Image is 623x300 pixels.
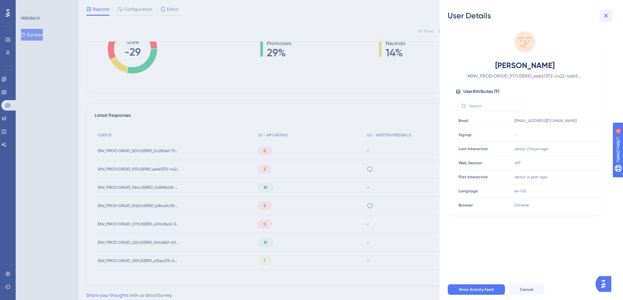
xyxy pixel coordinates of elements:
span: Cancel [520,287,533,292]
span: Browser [459,203,473,208]
span: Chrome [514,203,529,208]
span: Web Session [459,160,482,166]
span: 497 [514,160,521,166]
span: Need Help? [15,2,41,9]
span: Language [459,188,478,194]
button: Cancel [509,284,545,295]
span: Signup [459,132,472,137]
span: en-US [514,188,526,194]
span: Email [459,118,468,123]
span: # ENV_PROD:ORGID_917:USERID_ee661372-c422-4ab5-8eee-56361cbec27d [467,72,582,80]
iframe: UserGuiding AI Assistant Launcher [596,274,615,294]
div: User Details [448,10,615,21]
span: Show Activity Feed [459,287,494,292]
input: Search [469,104,522,108]
span: User Attributes ( 9 ) [463,88,499,96]
span: [PERSON_NAME] [467,60,582,71]
span: - [514,132,516,137]
span: First Interaction [459,174,488,180]
div: 4 [45,3,47,9]
button: Show Activity Feed [448,284,505,295]
time: about a year ago [514,175,547,179]
span: [EMAIL_ADDRESS][DOMAIN_NAME] [514,118,577,123]
span: Last Interaction [459,146,488,151]
time: about 2 hours ago [514,147,548,151]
